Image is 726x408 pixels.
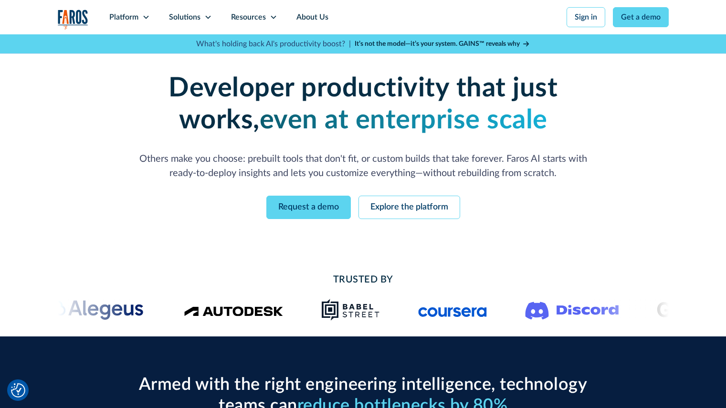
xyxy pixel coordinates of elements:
[321,298,380,321] img: Babel Street logo png
[418,302,487,317] img: Logo of the online learning platform Coursera.
[266,196,351,219] a: Request a demo
[358,196,460,219] a: Explore the platform
[567,7,605,27] a: Sign in
[355,39,530,49] a: It’s not the model—it’s your system. GAINS™ reveals why
[196,38,351,50] p: What's holding back AI's productivity boost? |
[613,7,669,27] a: Get a demo
[184,303,283,316] img: Logo of the design software company Autodesk.
[525,300,619,320] img: Logo of the communication platform Discord.
[355,41,520,47] strong: It’s not the model—it’s your system. GAINS™ reveals why
[47,298,146,321] img: Alegeus logo
[260,107,547,134] strong: even at enterprise scale
[231,11,266,23] div: Resources
[58,10,88,29] img: Logo of the analytics and reporting company Faros.
[11,383,25,398] button: Cookie Settings
[134,272,592,287] h2: Trusted By
[109,11,138,23] div: Platform
[58,10,88,29] a: home
[169,11,200,23] div: Solutions
[168,75,558,134] strong: Developer productivity that just works,
[11,383,25,398] img: Revisit consent button
[134,152,592,180] p: Others make you choose: prebuilt tools that don't fit, or custom builds that take forever. Faros ...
